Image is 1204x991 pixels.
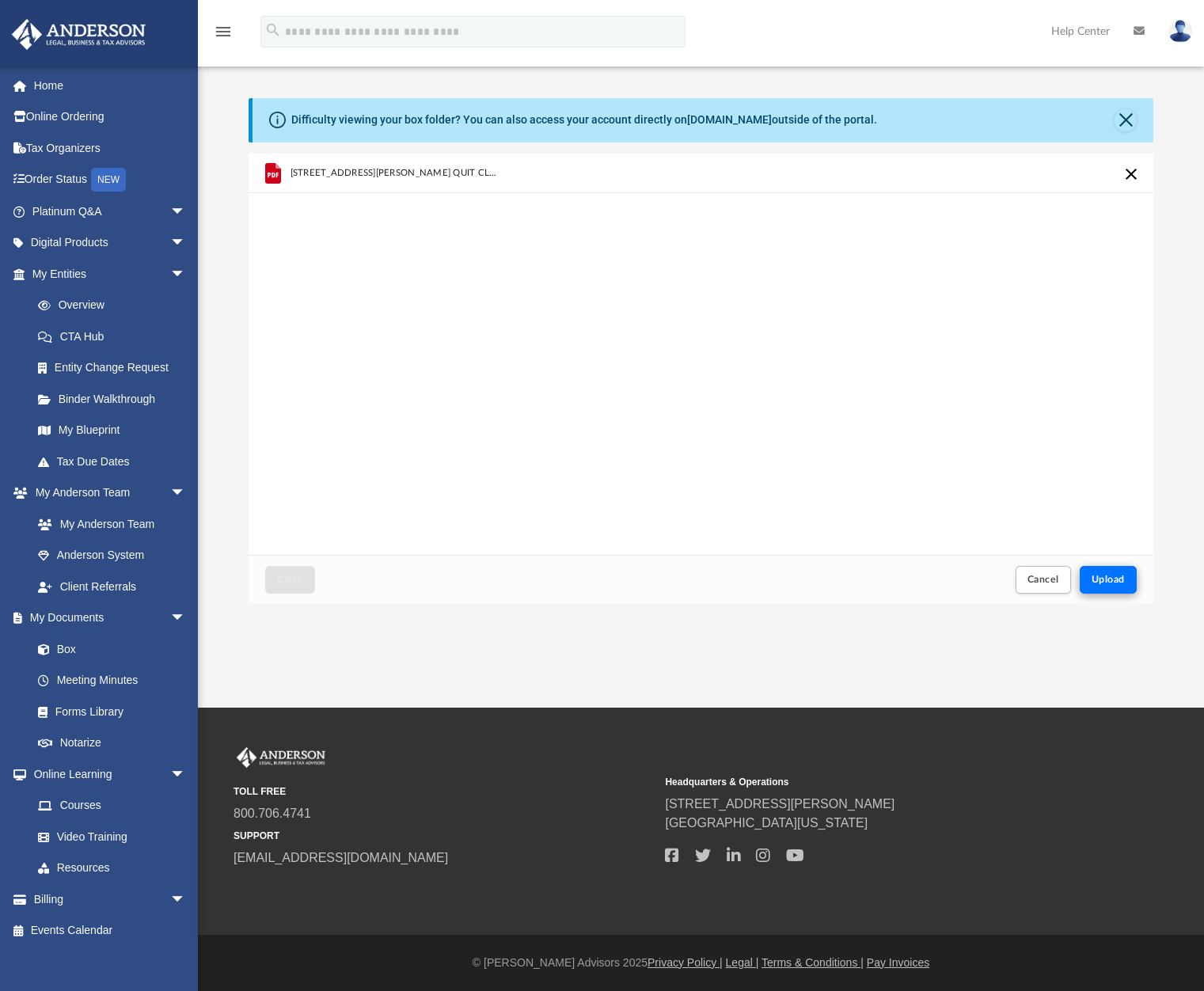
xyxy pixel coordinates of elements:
[170,602,202,635] span: arrow_drop_down
[214,22,233,41] i: menu
[277,575,302,584] span: Close
[265,566,314,594] button: Close
[170,477,202,510] span: arrow_drop_down
[22,383,210,415] a: Binder Walkthrough
[249,154,1154,556] div: grid
[1122,165,1141,184] button: Cancel this upload
[7,19,150,50] img: Anderson Advisors Platinum Portal
[22,508,194,540] a: My Anderson Team
[170,758,202,791] span: arrow_drop_down
[22,852,202,884] a: Resources
[648,956,723,969] a: Privacy Policy |
[11,227,210,259] a: Digital Productsarrow_drop_down
[687,113,772,126] a: [DOMAIN_NAME]
[22,415,202,446] a: My Blueprint
[170,196,202,228] span: arrow_drop_down
[234,829,654,843] small: SUPPORT
[234,807,311,820] a: 800.706.4741
[234,784,654,799] small: TOLL FREE
[665,775,1085,789] small: Headquarters & Operations
[1016,566,1071,594] button: Cancel
[22,352,210,384] a: Entity Change Request
[1080,566,1137,594] button: Upload
[290,168,498,178] span: [STREET_ADDRESS][PERSON_NAME] QUIT CLAIM DEED.pdf
[22,696,194,727] a: Forms Library
[91,168,126,192] div: NEW
[665,797,894,811] a: [STREET_ADDRESS][PERSON_NAME]
[22,321,210,352] a: CTA Hub
[22,727,202,759] a: Notarize
[22,821,194,852] a: Video Training
[11,101,210,133] a: Online Ordering
[170,883,202,916] span: arrow_drop_down
[11,883,210,915] a: Billingarrow_drop_down
[22,790,202,822] a: Courses
[762,956,864,969] a: Terms & Conditions |
[22,571,202,602] a: Client Referrals
[11,477,202,509] a: My Anderson Teamarrow_drop_down
[22,665,202,697] a: Meeting Minutes
[1092,575,1125,584] span: Upload
[291,112,877,128] div: Difficulty viewing your box folder? You can also access your account directly on outside of the p...
[1168,20,1192,43] img: User Pic
[22,633,194,665] a: Box
[214,30,233,41] a: menu
[11,758,202,790] a: Online Learningarrow_drop_down
[22,540,202,571] a: Anderson System
[11,258,210,290] a: My Entitiesarrow_drop_down
[867,956,929,969] a: Pay Invoices
[11,915,210,947] a: Events Calendar
[234,747,329,768] img: Anderson Advisors Platinum Portal
[249,154,1154,604] div: Upload
[11,164,210,196] a: Order StatusNEW
[1115,109,1137,131] button: Close
[170,258,202,290] span: arrow_drop_down
[264,21,282,39] i: search
[1027,575,1059,584] span: Cancel
[11,70,210,101] a: Home
[726,956,759,969] a: Legal |
[22,290,210,321] a: Overview
[11,196,210,227] a: Platinum Q&Aarrow_drop_down
[665,816,868,830] a: [GEOGRAPHIC_DATA][US_STATE]
[22,446,210,477] a: Tax Due Dates
[11,132,210,164] a: Tax Organizers
[234,851,448,864] a: [EMAIL_ADDRESS][DOMAIN_NAME]
[198,955,1204,971] div: © [PERSON_NAME] Advisors 2025
[11,602,202,634] a: My Documentsarrow_drop_down
[170,227,202,260] span: arrow_drop_down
